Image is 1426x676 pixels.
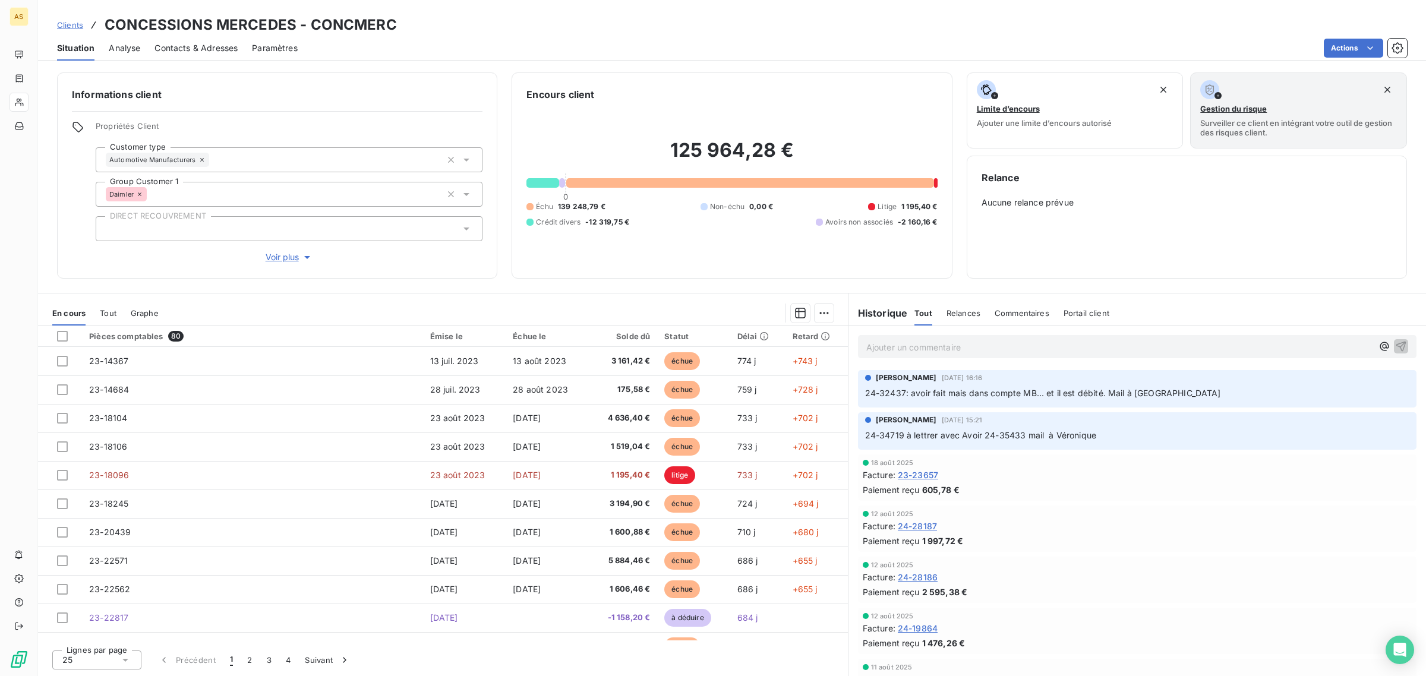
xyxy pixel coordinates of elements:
span: [DATE] [430,612,458,623]
span: Ajouter une limite d’encours autorisé [977,118,1112,128]
span: 18 août 2025 [871,459,914,466]
span: [DATE] [513,413,541,423]
span: [DATE] [513,441,541,451]
button: 1 [223,647,240,672]
span: 0,00 € [749,201,773,212]
button: 2 [240,647,259,672]
span: +694 j [793,498,819,508]
span: [DATE] [513,555,541,566]
span: 25 [62,654,72,666]
span: Paiement reçu [863,535,920,547]
input: Ajouter une valeur [106,223,115,234]
span: 175,58 € [596,384,651,396]
span: échue [664,352,700,370]
span: +702 j [793,413,818,423]
span: Graphe [131,308,159,318]
span: Automotive Manufacturers [109,156,196,163]
span: Voir plus [266,251,313,263]
span: Avoirs non associés [825,217,893,228]
span: [DATE] [430,555,458,566]
span: 12 août 2025 [871,561,914,568]
span: [DATE] [513,527,541,537]
span: 1 476,26 € [922,637,966,649]
span: [DATE] 15:21 [942,416,983,424]
div: Open Intercom Messenger [1386,636,1414,664]
h6: Informations client [72,87,482,102]
span: Crédit divers [536,217,581,228]
span: 139 248,79 € [558,201,605,212]
span: 684 j [737,612,758,623]
span: 733 j [737,441,758,451]
span: [DATE] 16:16 [942,374,983,381]
span: +743 j [793,356,818,366]
h6: Relance [982,170,1392,185]
h3: CONCESSIONS MERCEDES - CONCMERC [105,14,397,36]
span: Facture : [863,520,895,532]
span: échue [664,438,700,456]
span: 3 161,42 € [596,355,651,367]
span: 12 août 2025 [871,612,914,620]
span: Portail client [1064,308,1109,318]
span: 23-18096 [89,470,129,480]
span: 24-34719 à lettrer avec Avoir 24-35433 mail à Véronique [865,430,1096,440]
span: Paiement reçu [863,637,920,649]
span: Contacts & Adresses [154,42,238,54]
a: Clients [57,19,83,31]
span: [DATE] [430,527,458,537]
span: [DATE] [513,498,541,508]
button: Suivant [298,647,358,672]
span: 80 [168,331,184,342]
span: -1 158,20 € [596,612,651,624]
span: 1 [230,654,233,666]
span: 23 août 2023 [430,413,485,423]
span: +728 j [793,384,818,394]
span: 23-22562 [89,584,130,594]
div: AS [10,7,29,26]
span: [DATE] [513,470,541,480]
span: Paiement reçu [863,586,920,598]
span: 23-14367 [89,356,128,366]
span: 28 août 2023 [513,384,568,394]
span: 23-23657 [898,469,938,481]
span: échue [664,580,700,598]
span: +655 j [793,555,818,566]
span: 28 juil. 2023 [430,384,481,394]
div: Délai [737,331,778,341]
span: [PERSON_NAME] [876,415,937,425]
span: Facture : [863,469,895,481]
div: Pièces comptables [89,331,416,342]
span: 23 août 2023 [430,441,485,451]
span: Paramètres [252,42,298,54]
h6: Historique [848,306,908,320]
span: 3 194,90 € [596,498,651,510]
button: Précédent [151,647,223,672]
span: -2 160,16 € [898,217,938,228]
span: Échu [536,201,553,212]
span: [PERSON_NAME] [876,372,937,383]
span: 13 août 2023 [513,356,566,366]
span: 2 595,38 € [922,586,968,598]
div: Émise le [430,331,499,341]
span: 23-18104 [89,413,127,423]
span: Tout [914,308,932,318]
span: échue [664,409,700,427]
button: 4 [279,647,298,672]
span: échue [664,552,700,570]
span: 1 997,72 € [922,535,964,547]
span: 24-28186 [898,571,938,583]
span: En cours [52,308,86,318]
span: 24-32437: avoir fait mais dans compte MB... et il est débité. Mail à [GEOGRAPHIC_DATA] [865,388,1221,398]
span: +655 j [793,584,818,594]
span: Facture : [863,622,895,634]
span: 23 août 2023 [430,470,485,480]
span: 605,78 € [922,484,960,496]
span: 1 195,40 € [901,201,938,212]
span: +702 j [793,441,818,451]
span: 13 juil. 2023 [430,356,479,366]
span: 12 août 2025 [871,510,914,517]
span: 733 j [737,470,758,480]
div: Retard [793,331,841,341]
span: Commentaires [995,308,1049,318]
span: 1 519,04 € [596,441,651,453]
span: 1 195,40 € [596,469,651,481]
